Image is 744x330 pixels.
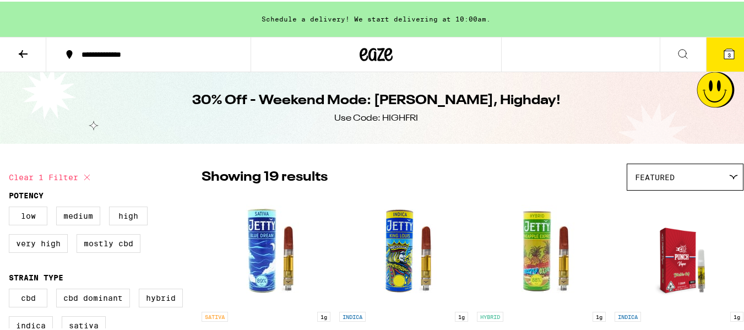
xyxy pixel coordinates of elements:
[9,162,94,190] button: Clear 1 filter
[56,205,100,224] label: Medium
[77,232,140,251] label: Mostly CBD
[615,310,641,320] p: INDICA
[635,171,675,180] span: Featured
[317,310,330,320] p: 1g
[56,287,130,306] label: CBD Dominant
[9,272,63,280] legend: Strain Type
[192,90,561,109] h1: 30% Off - Weekend Mode: [PERSON_NAME], Highday!
[9,232,68,251] label: Very High
[727,50,731,57] span: 3
[9,205,47,224] label: Low
[486,194,596,305] img: Jetty Extracts - Pineapple Express - 1g
[9,287,47,306] label: CBD
[730,310,743,320] p: 1g
[109,205,148,224] label: High
[202,166,328,185] p: Showing 19 results
[202,310,228,320] p: SATIVA
[334,111,418,123] div: Use Code: HIGHFRI
[593,310,606,320] p: 1g
[636,194,721,305] img: Punch Edibles - Diablo OG - 1g
[211,194,321,305] img: Jetty Extracts - Blue Dream - 1g
[339,310,366,320] p: INDICA
[477,310,503,320] p: HYBRID
[349,194,459,305] img: Jetty Extracts - King Louis - 1g
[7,8,79,17] span: Hi. Need any help?
[455,310,468,320] p: 1g
[9,190,44,198] legend: Potency
[139,287,183,306] label: Hybrid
